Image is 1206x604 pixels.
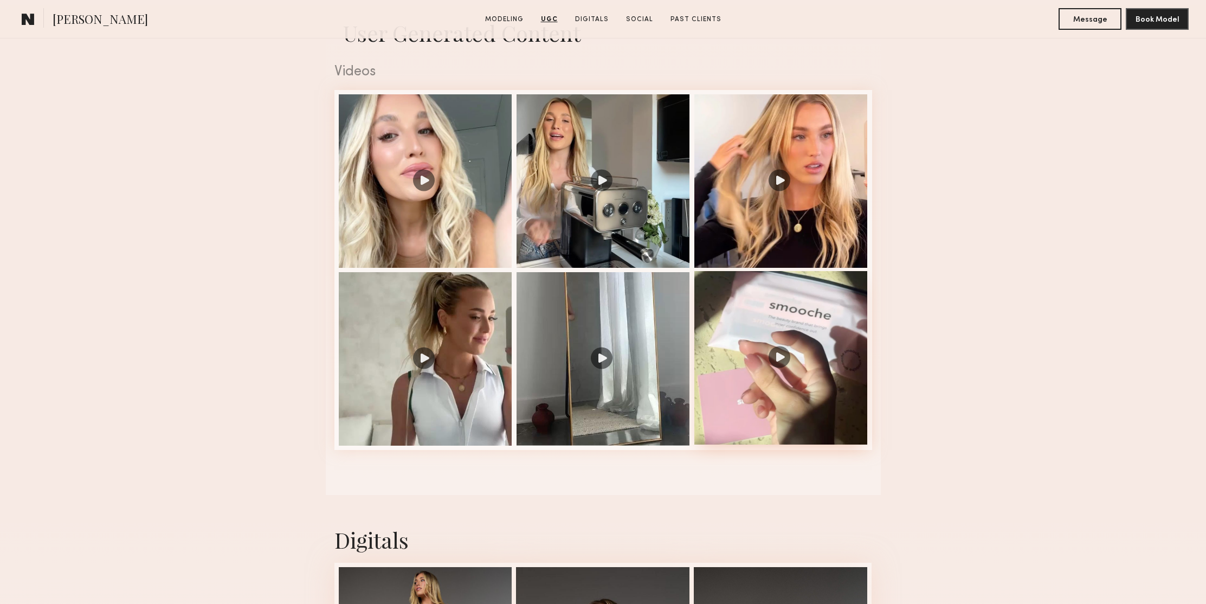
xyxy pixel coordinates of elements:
button: Book Model [1126,8,1189,30]
a: Modeling [481,15,528,24]
div: Digitals [334,525,872,554]
a: Social [622,15,657,24]
a: Digitals [571,15,613,24]
a: Book Model [1126,14,1189,23]
a: UGC [537,15,562,24]
span: [PERSON_NAME] [53,11,148,30]
a: Past Clients [666,15,726,24]
div: Videos [334,65,872,79]
button: Message [1059,8,1121,30]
